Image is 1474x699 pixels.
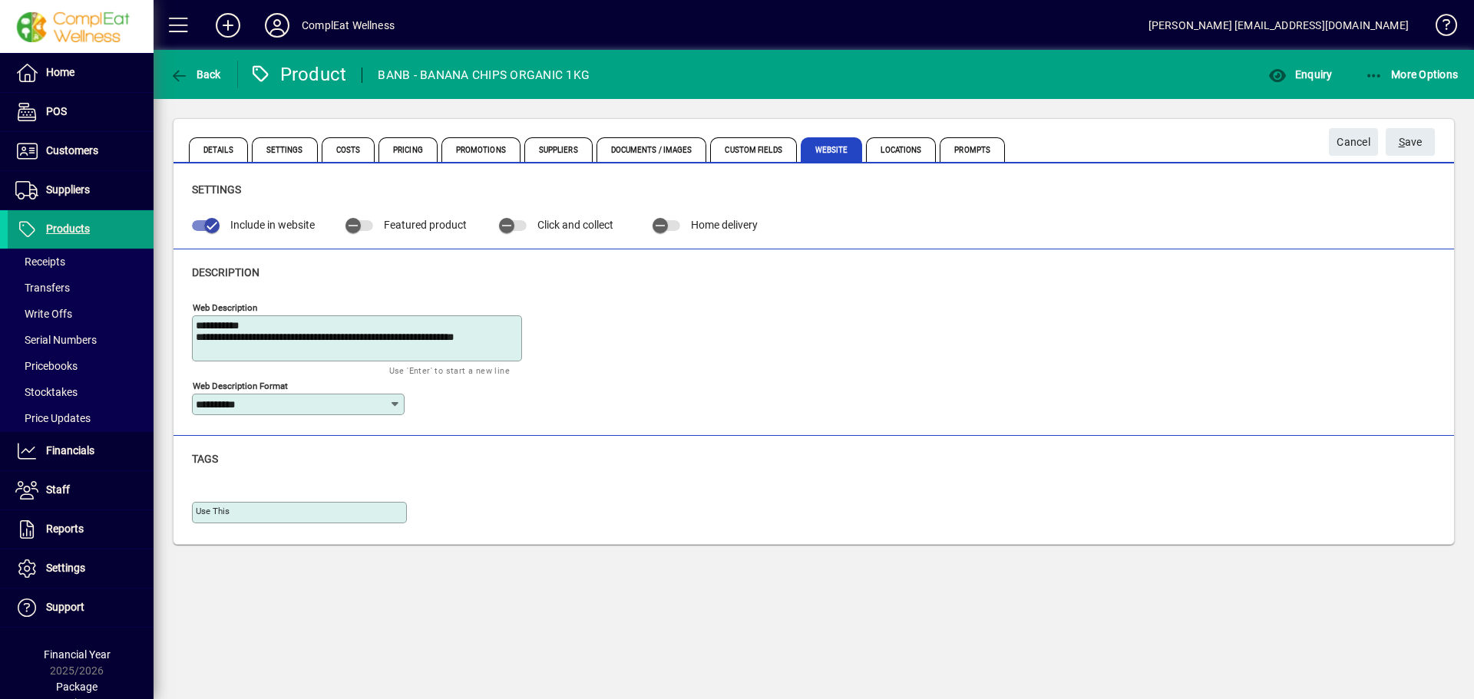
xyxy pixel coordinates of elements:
[8,54,154,92] a: Home
[189,137,248,162] span: Details
[46,562,85,574] span: Settings
[1361,61,1462,88] button: More Options
[46,601,84,613] span: Support
[8,353,154,379] a: Pricebooks
[8,432,154,470] a: Financials
[1264,61,1336,88] button: Enquiry
[46,66,74,78] span: Home
[250,62,347,87] div: Product
[1386,128,1435,156] button: Save
[1329,128,1378,156] button: Cancel
[8,471,154,509] a: Staff
[524,137,593,162] span: Suppliers
[193,380,288,391] mat-label: Web Description Format
[1365,68,1459,81] span: More Options
[322,137,375,162] span: Costs
[170,68,221,81] span: Back
[1399,130,1423,155] span: ave
[154,61,238,88] app-page-header-button: Back
[15,334,97,346] span: Serial Numbers
[253,12,302,39] button: Profile
[8,132,154,170] a: Customers
[15,360,78,372] span: Pricebooks
[441,137,521,162] span: Promotions
[302,13,395,38] div: ComplEat Wellness
[15,386,78,398] span: Stocktakes
[15,308,72,320] span: Write Offs
[8,549,154,588] a: Settings
[710,137,796,162] span: Custom Fields
[46,105,67,117] span: POS
[8,589,154,627] a: Support
[15,412,91,424] span: Price Updates
[537,219,613,231] span: Click and collect
[192,453,218,465] span: Tags
[8,301,154,327] a: Write Offs
[166,61,225,88] button: Back
[44,648,111,661] span: Financial Year
[56,681,97,693] span: Package
[252,137,318,162] span: Settings
[1399,136,1405,148] span: S
[203,12,253,39] button: Add
[8,93,154,131] a: POS
[46,483,70,496] span: Staff
[46,183,90,196] span: Suppliers
[8,405,154,431] a: Price Updates
[46,523,84,535] span: Reports
[1148,13,1409,38] div: [PERSON_NAME] [EMAIL_ADDRESS][DOMAIN_NAME]
[384,219,467,231] span: Featured product
[8,275,154,301] a: Transfers
[597,137,707,162] span: Documents / Images
[193,302,257,312] mat-label: Web Description
[1268,68,1332,81] span: Enquiry
[192,266,259,279] span: Description
[1337,130,1370,155] span: Cancel
[8,510,154,549] a: Reports
[46,223,90,235] span: Products
[8,249,154,275] a: Receipts
[230,219,315,231] span: Include in website
[691,219,758,231] span: Home delivery
[15,282,70,294] span: Transfers
[378,63,590,87] div: BANB - BANANA CHIPS ORGANIC 1KG
[8,379,154,405] a: Stocktakes
[192,183,241,196] span: Settings
[196,506,230,516] mat-label: Use This
[940,137,1005,162] span: Prompts
[389,361,510,379] mat-hint: Use 'Enter' to start a new line
[378,137,438,162] span: Pricing
[801,137,863,162] span: Website
[1424,3,1455,53] a: Knowledge Base
[866,137,936,162] span: Locations
[8,327,154,353] a: Serial Numbers
[46,444,94,457] span: Financials
[8,171,154,209] a: Suppliers
[15,256,65,268] span: Receipts
[46,144,98,157] span: Customers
